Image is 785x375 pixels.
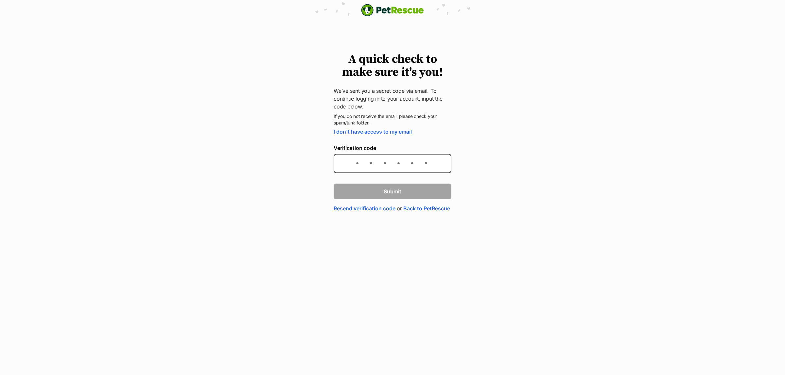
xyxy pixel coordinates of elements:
[334,113,451,126] p: If you do not receive the email, please check your spam/junk folder.
[334,184,451,199] button: Submit
[403,204,450,212] a: Back to PetRescue
[334,53,451,79] h1: A quick check to make sure it's you!
[334,87,451,110] p: We’ve sent you a secret code via email. To continue logging in to your account, input the code be...
[334,128,412,135] a: I don't have access to my email
[361,4,424,16] img: logo-e224e6f780fb5917bec1dbf3a21bbac754714ae5b6737aabdf751b685950b380.svg
[361,4,424,16] a: PetRescue
[334,145,451,151] label: Verification code
[334,154,451,173] input: Enter the 6-digit verification code sent to your device
[384,187,401,195] span: Submit
[334,204,395,212] a: Resend verification code
[397,204,402,212] span: or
